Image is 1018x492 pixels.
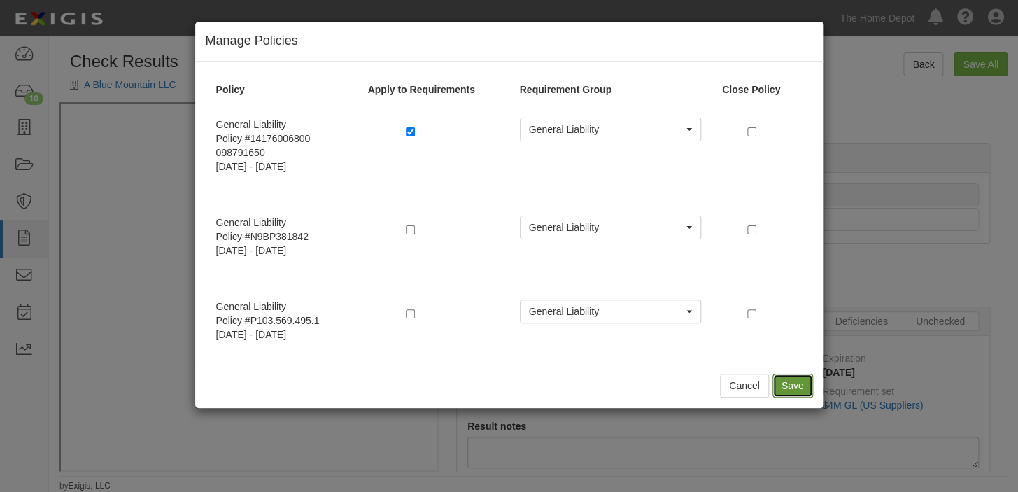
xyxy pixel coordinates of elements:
[520,300,701,323] button: General Liability
[772,374,813,398] button: Save
[529,304,683,318] span: General Liability
[520,118,701,141] button: General Liability
[720,374,769,398] button: Cancel
[529,220,683,234] span: General Liability
[520,216,701,239] button: General Liability
[529,122,683,136] span: General Liability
